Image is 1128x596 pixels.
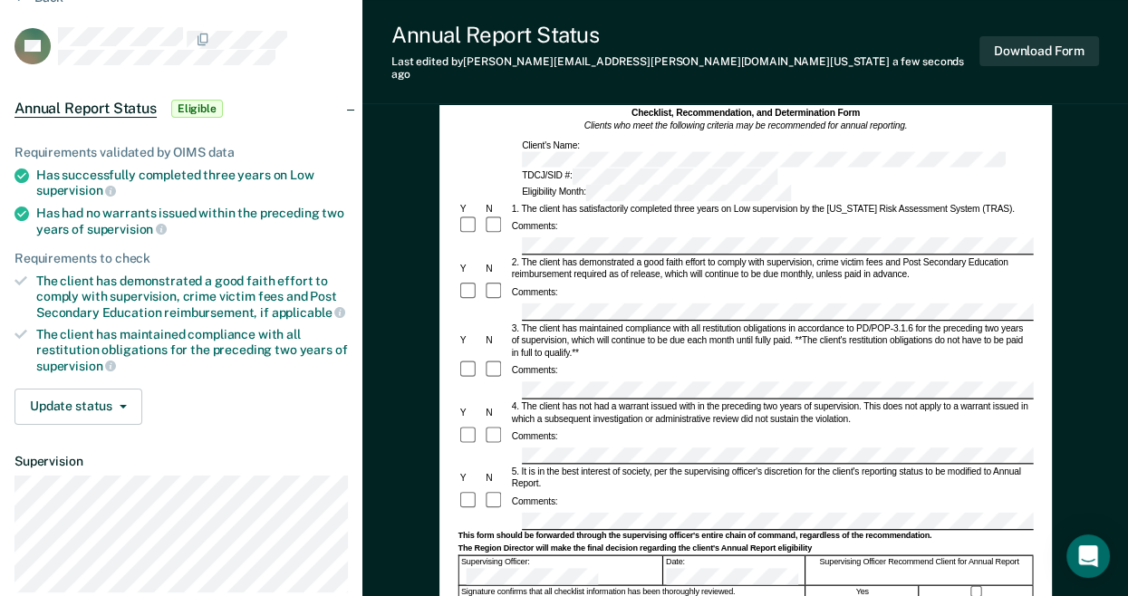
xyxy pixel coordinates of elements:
[509,495,559,507] div: Comments:
[458,531,1033,542] div: This form should be forwarded through the supervising officer's entire chain of command, regardle...
[87,222,167,236] span: supervision
[509,255,1033,280] div: 2. The client has demonstrated a good faith effort to comply with supervision, crime victim fees ...
[14,145,348,160] div: Requirements validated by OIMS data
[458,262,483,274] div: Y
[458,406,483,418] div: Y
[509,285,559,298] div: Comments:
[631,107,859,117] strong: Checklist, Recommendation, and Determination Form
[509,322,1033,359] div: 3. The client has maintained compliance with all restitution obligations in accordance to PD/POP-...
[509,465,1033,489] div: 5. It is in the best interest of society, per the supervising officer's discretion for the client...
[509,202,1033,215] div: 1. The client has satisfactorily completed three years on Low supervision by the [US_STATE] Risk ...
[36,274,348,320] div: The client has demonstrated a good faith effort to comply with supervision, crime victim fees and...
[483,333,508,346] div: N
[519,168,779,185] div: TDCJ/SID #:
[14,389,142,425] button: Update status
[483,202,508,215] div: N
[458,202,483,215] div: Y
[509,363,559,376] div: Comments:
[509,219,559,232] div: Comments:
[14,454,348,469] dt: Supervision
[36,183,116,197] span: supervision
[483,262,508,274] div: N
[805,555,1033,584] div: Supervising Officer Recommend Client for Annual Report
[458,543,1033,553] div: The Region Director will make the final decision regarding the client's Annual Report eligibility
[14,251,348,266] div: Requirements to check
[483,471,508,484] div: N
[458,555,662,584] div: Supervising Officer:
[272,305,345,320] span: applicable
[519,139,1033,168] div: Client's Name:
[391,22,979,48] div: Annual Report Status
[483,406,508,418] div: N
[509,399,1033,424] div: 4. The client has not had a warrant issued with in the preceding two years of supervision. This d...
[391,55,964,81] span: a few seconds ago
[458,333,483,346] div: Y
[36,359,116,373] span: supervision
[583,120,907,130] em: Clients who meet the following criteria may be recommended for annual reporting.
[36,168,348,198] div: Has successfully completed three years on Low
[1066,534,1110,578] div: Open Intercom Messenger
[171,100,223,118] span: Eligible
[663,555,805,584] div: Date:
[36,327,348,373] div: The client has maintained compliance with all restitution obligations for the preceding two years of
[509,429,559,442] div: Comments:
[519,185,793,201] div: Eligibility Month:
[14,100,157,118] span: Annual Report Status
[979,36,1099,66] button: Download Form
[458,471,483,484] div: Y
[391,55,979,82] div: Last edited by [PERSON_NAME][EMAIL_ADDRESS][PERSON_NAME][DOMAIN_NAME][US_STATE]
[36,206,348,236] div: Has had no warrants issued within the preceding two years of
